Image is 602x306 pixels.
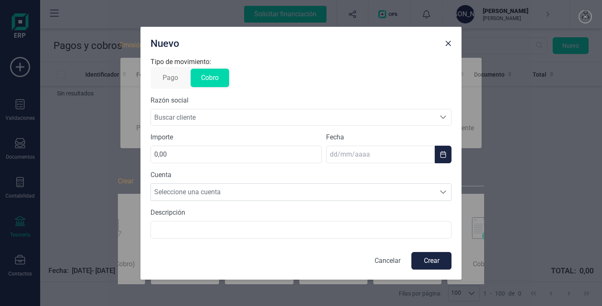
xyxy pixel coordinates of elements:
div: Buscar cliente [435,109,451,125]
div: Nuevo [147,33,441,50]
button: Close [441,37,455,50]
label: Importe [150,132,322,142]
span: Seleccione una cuenta [151,184,435,201]
label: Cuenta [150,170,451,180]
div: Seleccione una cuenta [435,184,451,201]
button: Cobro [191,69,229,87]
p: Cancelar [375,256,400,266]
button: Crear [411,252,451,270]
label: Razón social [150,95,189,105]
span: Buscar cliente [151,109,435,125]
label: Descripción [150,208,451,218]
input: dd/mm/aaaa [326,146,435,163]
p: Tipo de movimiento: [150,57,451,67]
button: Pago [152,69,189,87]
label: Fecha [326,132,451,142]
button: Choose Date [435,146,451,163]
